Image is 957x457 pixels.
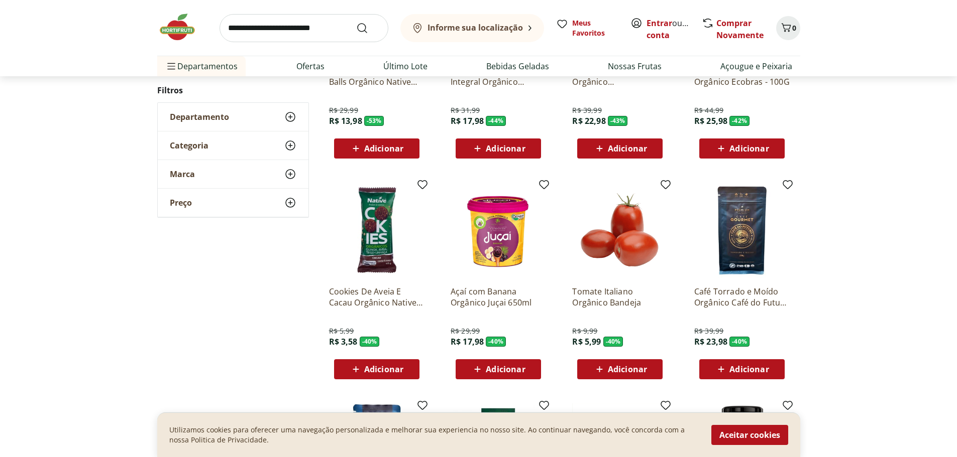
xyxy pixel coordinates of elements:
a: Comprar Novamente [716,18,764,41]
a: Tomate Italiano Orgânico Bandeja [572,286,668,308]
span: Adicionar [608,144,647,153]
span: - 40 % [729,337,750,347]
span: Departamentos [165,54,238,78]
button: Adicionar [577,138,663,159]
span: - 40 % [360,337,380,347]
span: - 44 % [486,116,506,126]
button: Adicionar [699,138,785,159]
a: Meus Favoritos [556,18,618,38]
span: Meus Favoritos [572,18,618,38]
span: R$ 9,99 [572,326,597,336]
span: - 40 % [486,337,506,347]
span: R$ 29,99 [329,105,358,115]
span: R$ 44,99 [694,105,723,115]
a: Criar conta [647,18,702,41]
span: R$ 17,98 [451,336,484,347]
span: Adicionar [729,144,769,153]
a: Açougue e Peixaria [720,60,792,72]
span: R$ 5,99 [572,336,601,347]
button: Aceitar cookies [711,425,788,445]
a: Entrar [647,18,672,29]
span: R$ 22,98 [572,115,605,126]
span: R$ 31,99 [451,105,480,115]
a: Nossas Frutas [608,60,662,72]
button: Menu [165,54,177,78]
button: Categoria [158,131,308,160]
span: Preço [170,198,192,208]
button: Marca [158,160,308,188]
span: - 53 % [364,116,384,126]
button: Preço [158,189,308,217]
span: 0 [792,23,796,33]
span: Categoria [170,140,208,150]
span: R$ 3,58 [329,336,358,347]
span: R$ 29,99 [451,326,480,336]
span: Adicionar [486,144,525,153]
a: Cookies De Aveia E Cacau Orgânico Native 40G [329,286,424,308]
span: - 43 % [608,116,628,126]
a: Café Torrado e Moído Orgânico Café do Futuro 250g [694,286,790,308]
button: Submit Search [356,22,380,34]
span: Marca [170,169,195,179]
span: R$ 5,99 [329,326,354,336]
a: Último Lote [383,60,428,72]
button: Adicionar [456,138,541,159]
span: Adicionar [486,365,525,373]
span: R$ 23,98 [694,336,727,347]
span: R$ 39,99 [694,326,723,336]
button: Departamento [158,103,308,131]
img: Café Torrado e Moído Orgânico Café do Futuro 250g [694,183,790,278]
p: Utilizamos cookies para oferecer uma navegação personalizada e melhorar sua experiencia no nosso ... [169,425,699,445]
span: R$ 39,99 [572,105,601,115]
span: Adicionar [729,365,769,373]
span: - 40 % [603,337,623,347]
button: Adicionar [334,138,419,159]
a: Ofertas [296,60,325,72]
button: Informe sua localização [400,14,544,42]
a: Açaí com Banana Orgânico Juçai 650ml [451,286,546,308]
span: - 42 % [729,116,750,126]
img: Tomate Italiano Orgânico Bandeja [572,183,668,278]
span: ou [647,17,691,41]
h2: Filtros [157,80,309,100]
a: Bebidas Geladas [486,60,549,72]
span: Departamento [170,112,229,122]
input: search [220,14,388,42]
img: Açaí com Banana Orgânico Juçai 650ml [451,183,546,278]
button: Adicionar [699,359,785,379]
span: R$ 25,98 [694,115,727,126]
span: Adicionar [364,365,403,373]
img: Cookies De Aveia E Cacau Orgânico Native 40G [329,183,424,278]
button: Carrinho [776,16,800,40]
button: Adicionar [456,359,541,379]
span: R$ 13,98 [329,115,362,126]
span: Adicionar [608,365,647,373]
span: Adicionar [364,144,403,153]
img: Hortifruti [157,12,207,42]
span: R$ 17,98 [451,115,484,126]
b: Informe sua localização [428,22,523,33]
button: Adicionar [334,359,419,379]
button: Adicionar [577,359,663,379]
